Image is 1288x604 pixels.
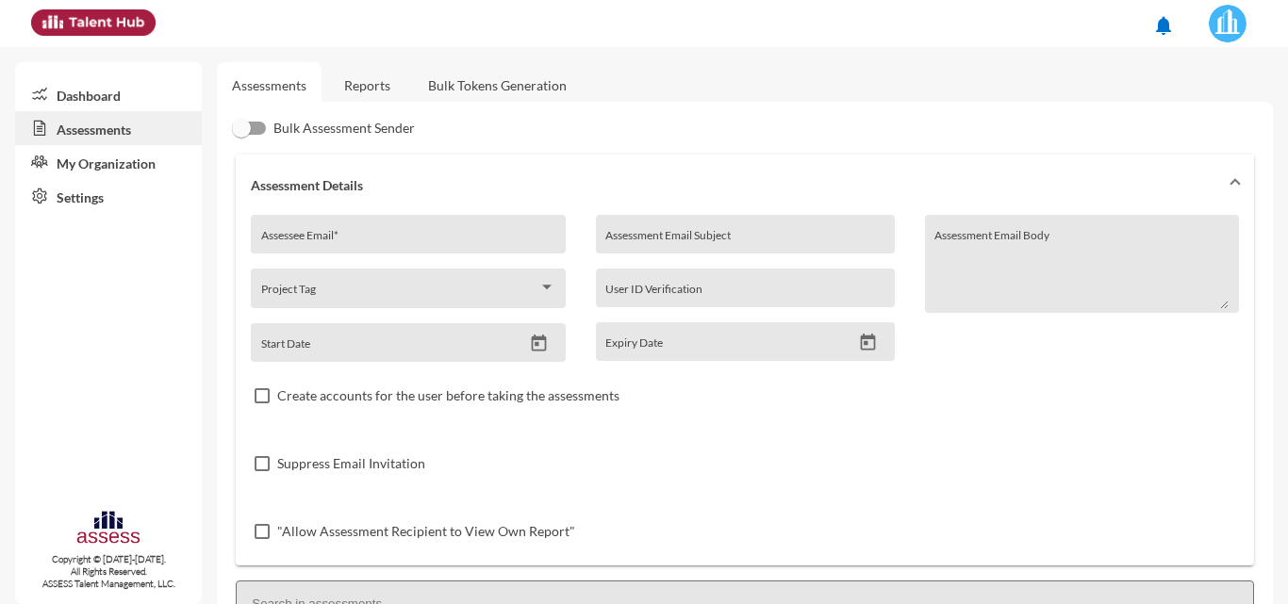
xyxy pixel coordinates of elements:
[277,520,575,543] span: "Allow Assessment Recipient to View Own Report"
[75,509,140,549] img: assesscompany-logo.png
[15,145,202,179] a: My Organization
[277,384,619,407] span: Create accounts for the user before taking the assessments
[251,177,1216,193] mat-panel-title: Assessment Details
[273,117,415,139] span: Bulk Assessment Sender
[522,334,555,353] button: Open calendar
[15,179,202,213] a: Settings
[15,553,202,590] p: Copyright © [DATE]-[DATE]. All Rights Reserved. ASSESS Talent Management, LLC.
[277,452,425,475] span: Suppress Email Invitation
[851,333,884,352] button: Open calendar
[1152,14,1175,37] mat-icon: notifications
[236,155,1254,215] mat-expansion-panel-header: Assessment Details
[236,215,1254,565] div: Assessment Details
[232,77,306,93] a: Assessments
[15,77,202,111] a: Dashboard
[413,62,582,108] a: Bulk Tokens Generation
[329,62,405,108] a: Reports
[15,111,202,145] a: Assessments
